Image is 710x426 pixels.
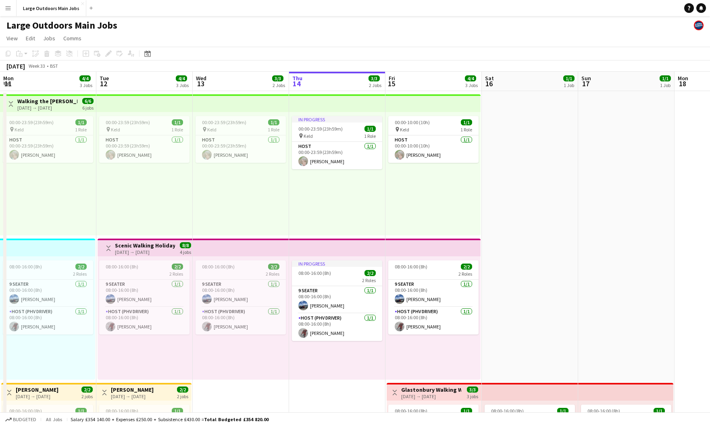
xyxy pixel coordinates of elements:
[461,408,472,414] span: 1/1
[3,75,14,82] span: Mon
[292,116,382,169] app-job-card: In progress00:00-23:59 (23h59m)1/1 Keld1 RoleHost1/100:00-23:59 (23h59m)[PERSON_NAME]
[13,417,36,422] span: Budgeted
[465,75,476,81] span: 4/4
[176,75,187,81] span: 4/4
[180,242,191,248] span: 8/8
[207,127,217,133] span: Keld
[491,408,524,414] span: 08:00-16:00 (8h)
[273,82,285,88] div: 2 Jobs
[50,63,58,69] div: BST
[17,105,77,111] div: [DATE] → [DATE]
[9,408,42,414] span: 08:00-16:00 (8h)
[172,119,183,125] span: 1/1
[3,280,93,307] app-card-role: 9 Seater1/108:00-16:00 (8h)[PERSON_NAME]
[3,116,93,163] app-job-card: 00:00-23:59 (23h59m)1/1 Keld1 RoleHost1/100:00-23:59 (23h59m)[PERSON_NAME]
[369,75,380,81] span: 3/3
[17,98,77,105] h3: Walking the [PERSON_NAME] Way - [GEOGRAPHIC_DATA]
[389,75,395,82] span: Fri
[81,393,93,399] div: 2 jobs
[99,260,189,335] div: 08:00-16:00 (8h)2/22 Roles9 Seater1/108:00-16:00 (8h)[PERSON_NAME]Host (PHV Driver)1/108:00-16:00...
[9,264,42,270] span: 08:00-16:00 (8h)
[177,393,188,399] div: 2 jobs
[106,264,138,270] span: 08:00-16:00 (8h)
[563,75,575,81] span: 1/1
[694,21,704,30] app-user-avatar: Large Outdoors Office
[196,280,286,307] app-card-role: 9 Seater1/108:00-16:00 (8h)[PERSON_NAME]
[204,416,269,422] span: Total Budgeted £354 820.00
[6,62,25,70] div: [DATE]
[106,119,150,125] span: 00:00-23:59 (23h59m)
[298,270,331,276] span: 08:00-16:00 (8h)
[458,271,472,277] span: 2 Roles
[395,408,427,414] span: 08:00-16:00 (8h)
[557,408,568,414] span: 1/1
[678,75,688,82] span: Mon
[3,135,93,163] app-card-role: Host1/100:00-23:59 (23h59m)[PERSON_NAME]
[115,249,175,255] div: [DATE] → [DATE]
[6,19,117,31] h1: Large Outdoors Main Jobs
[63,35,81,42] span: Comms
[388,135,479,163] app-card-role: Host1/100:00-10:00 (10h)[PERSON_NAME]
[304,133,313,139] span: Keld
[2,79,14,88] span: 11
[16,393,58,399] div: [DATE] → [DATE]
[196,307,286,335] app-card-role: Host (PHV Driver)1/108:00-16:00 (8h)[PERSON_NAME]
[388,260,479,335] app-job-card: 08:00-16:00 (8h)2/22 Roles9 Seater1/108:00-16:00 (8h)[PERSON_NAME]Host (PHV Driver)1/108:00-16:00...
[99,116,189,163] app-job-card: 00:00-23:59 (23h59m)1/1 Keld1 RoleHost1/100:00-23:59 (23h59m)[PERSON_NAME]
[292,75,302,82] span: Thu
[4,415,37,424] button: Budgeted
[461,264,472,270] span: 2/2
[75,119,87,125] span: 1/1
[388,280,479,307] app-card-role: 9 Seater1/108:00-16:00 (8h)[PERSON_NAME]
[291,79,302,88] span: 14
[401,393,461,399] div: [DATE] → [DATE]
[292,260,382,267] div: In progress
[660,75,671,81] span: 1/1
[268,264,279,270] span: 2/2
[82,98,94,104] span: 6/6
[292,286,382,314] app-card-role: 9 Seater1/108:00-16:00 (8h)[PERSON_NAME]
[196,260,286,335] app-job-card: 08:00-16:00 (8h)2/22 Roles9 Seater1/108:00-16:00 (8h)[PERSON_NAME]Host (PHV Driver)1/108:00-16:00...
[580,79,591,88] span: 17
[196,116,286,163] div: 00:00-23:59 (23h59m)1/1 Keld1 RoleHost1/100:00-23:59 (23h59m)[PERSON_NAME]
[400,127,409,133] span: Keld
[111,393,154,399] div: [DATE] → [DATE]
[79,75,91,81] span: 4/4
[176,82,189,88] div: 3 Jobs
[677,79,688,88] span: 18
[3,307,93,335] app-card-role: Host (PHV Driver)1/108:00-16:00 (8h)[PERSON_NAME]
[272,75,283,81] span: 3/3
[460,127,472,133] span: 1 Role
[99,307,189,335] app-card-role: Host (PHV Driver)1/108:00-16:00 (8h)[PERSON_NAME]
[100,75,109,82] span: Tue
[364,133,376,139] span: 1 Role
[16,386,58,393] h3: [PERSON_NAME]
[3,33,21,44] a: View
[106,408,138,414] span: 08:00-16:00 (8h)
[75,127,87,133] span: 1 Role
[292,142,382,169] app-card-role: Host1/100:00-23:59 (23h59m)[PERSON_NAME]
[364,270,376,276] span: 2/2
[99,280,189,307] app-card-role: 9 Seater1/108:00-16:00 (8h)[PERSON_NAME]
[71,416,269,422] div: Salary £354 140.00 + Expenses £250.00 + Subsistence £430.00 =
[484,79,494,88] span: 16
[298,126,343,132] span: 00:00-23:59 (23h59m)
[587,408,620,414] span: 08:00-16:00 (8h)
[268,127,279,133] span: 1 Role
[80,82,92,88] div: 3 Jobs
[654,408,665,414] span: 1/1
[60,33,85,44] a: Comms
[169,271,183,277] span: 2 Roles
[177,387,188,393] span: 2/2
[362,277,376,283] span: 2 Roles
[195,79,206,88] span: 13
[202,119,246,125] span: 00:00-23:59 (23h59m)
[202,264,235,270] span: 08:00-16:00 (8h)
[23,33,38,44] a: Edit
[564,82,574,88] div: 1 Job
[172,264,183,270] span: 2/2
[268,119,279,125] span: 1/1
